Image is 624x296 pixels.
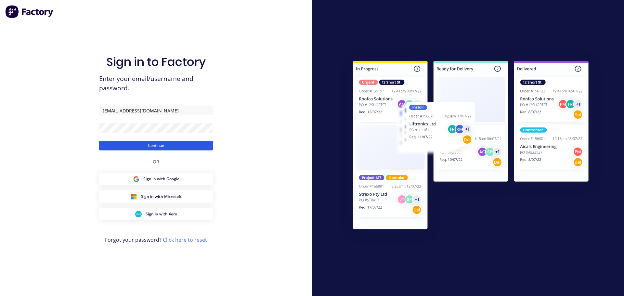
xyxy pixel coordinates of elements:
[99,141,213,150] button: Continue
[143,176,179,182] span: Sign in with Google
[339,48,603,245] img: Sign in
[146,211,177,217] span: Sign in with Xero
[5,5,54,18] img: Factory
[163,236,207,243] a: Click here to reset
[153,150,159,173] div: OR
[99,208,213,220] button: Xero Sign inSign in with Xero
[133,176,139,182] img: Google Sign in
[99,74,213,93] span: Enter your email/username and password.
[106,55,206,69] h1: Sign in to Factory
[105,236,207,244] span: Forgot your password?
[135,211,142,217] img: Xero Sign in
[99,106,213,115] input: Email/Username
[99,190,213,203] button: Microsoft Sign inSign in with Microsoft
[131,193,137,200] img: Microsoft Sign in
[99,173,213,185] button: Google Sign inSign in with Google
[141,194,182,199] span: Sign in with Microsoft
